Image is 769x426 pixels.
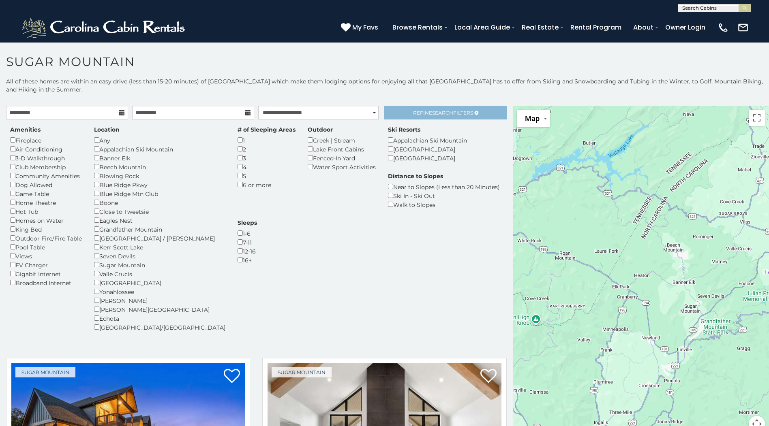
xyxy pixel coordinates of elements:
div: Dog Allowed [10,180,82,189]
a: Sugar Mountain [15,367,75,377]
div: Community Amenities [10,171,82,180]
a: Sugar Mountain [272,367,332,377]
div: Home Theatre [10,198,82,207]
div: 1 [238,136,296,145]
div: Homes on Water [10,216,82,225]
div: [PERSON_NAME][GEOGRAPHIC_DATA] [94,305,225,314]
div: Fenced-In Yard [308,153,376,162]
div: Pool Table [10,243,82,251]
div: Hot Tub [10,207,82,216]
div: [GEOGRAPHIC_DATA] / [PERSON_NAME] [94,234,225,243]
a: Add to favorites [480,368,497,385]
a: Owner Login [661,20,709,34]
div: Walk to Slopes [388,200,500,209]
label: Distance to Slopes [388,172,443,180]
div: Boone [94,198,225,207]
a: Local Area Guide [450,20,514,34]
div: Club Membership [10,162,82,171]
div: Close to Tweetsie [94,207,225,216]
div: Broadband Internet [10,278,82,287]
div: Creek | Stream [308,136,376,145]
div: [GEOGRAPHIC_DATA] [388,153,467,162]
div: King Bed [10,225,82,234]
a: RefineSearchFilters [384,106,506,119]
div: 12-16 [238,247,257,256]
label: Outdoor [308,126,333,134]
div: 5 [238,171,296,180]
div: [PERSON_NAME] [94,296,225,305]
div: EV Charger [10,260,82,269]
div: Lake Front Cabins [308,145,376,153]
button: Change map style [517,110,550,127]
div: Blue Ridge Pkwy [94,180,225,189]
img: phone-regular-white.png [718,22,729,33]
img: mail-regular-white.png [737,22,749,33]
div: Sugar Mountain [94,260,225,269]
div: Appalachian Ski Mountain [94,145,225,153]
label: Sleeps [238,219,257,227]
div: Valle Crucis [94,269,225,278]
a: Add to favorites [224,368,240,385]
div: [GEOGRAPHIC_DATA] [94,278,225,287]
div: Banner Elk [94,153,225,162]
label: # of Sleeping Areas [238,126,296,134]
div: 4 [238,162,296,171]
div: Eagles Nest [94,216,225,225]
label: Location [94,126,120,134]
a: Browse Rentals [388,20,447,34]
div: Views [10,251,82,260]
div: Near to Slopes (Less than 20 Minutes) [388,182,500,191]
div: 3-D Walkthrough [10,153,82,162]
button: Toggle fullscreen view [749,110,765,126]
div: Blowing Rock [94,171,225,180]
div: Yonahlossee [94,287,225,296]
div: Grandfather Mountain [94,225,225,234]
a: About [629,20,658,34]
a: Rental Program [566,20,625,34]
div: 16+ [238,256,257,264]
div: Beech Mountain [94,162,225,171]
div: Seven Devils [94,251,225,260]
div: Kerr Scott Lake [94,243,225,251]
div: Air Conditioning [10,145,82,153]
div: [GEOGRAPHIC_DATA]/[GEOGRAPHIC_DATA] [94,323,225,332]
div: Appalachian Ski Mountain [388,136,467,145]
span: Map [525,114,540,123]
a: My Favs [341,22,380,33]
div: Game Table [10,189,82,198]
div: Outdoor Fire/Fire Table [10,234,82,243]
div: Ski In - Ski Out [388,191,500,200]
span: Search [432,110,453,116]
div: 7-11 [238,238,257,247]
img: White-1-2.png [20,15,189,40]
a: Real Estate [518,20,563,34]
div: 3 [238,153,296,162]
div: Any [94,136,225,145]
div: 6 or more [238,180,296,189]
div: Blue Ridge Mtn Club [94,189,225,198]
span: Refine Filters [413,110,473,116]
div: 1-6 [238,229,257,238]
label: Amenities [10,126,41,134]
div: [GEOGRAPHIC_DATA] [388,145,467,153]
div: Fireplace [10,136,82,145]
label: Ski Resorts [388,126,420,134]
div: Gigabit Internet [10,269,82,278]
div: Water Sport Activities [308,162,376,171]
div: 2 [238,145,296,153]
span: My Favs [352,22,378,32]
div: Echota [94,314,225,323]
